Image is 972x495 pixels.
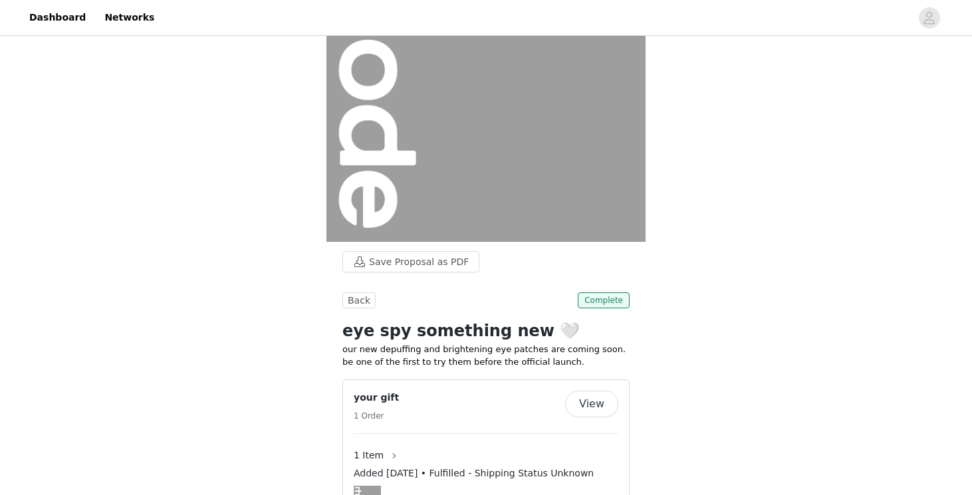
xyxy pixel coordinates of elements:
span: Complete [578,292,630,308]
p: our new depuffing and brightening eye patches are coming soon. be one of the first to try them be... [342,343,630,369]
a: Networks [96,3,162,33]
span: 1 Item [354,448,384,462]
div: avatar [923,7,935,29]
a: Dashboard [21,3,94,33]
button: View [565,391,618,417]
button: Save Proposal as PDF [342,251,479,272]
span: Added [DATE] • Fulfilled - Shipping Status Unknown [354,466,594,480]
h1: eye spy something new 🤍 [342,319,630,343]
h4: your gift [354,391,399,405]
h5: 1 Order [354,410,399,422]
button: Back [342,292,376,308]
